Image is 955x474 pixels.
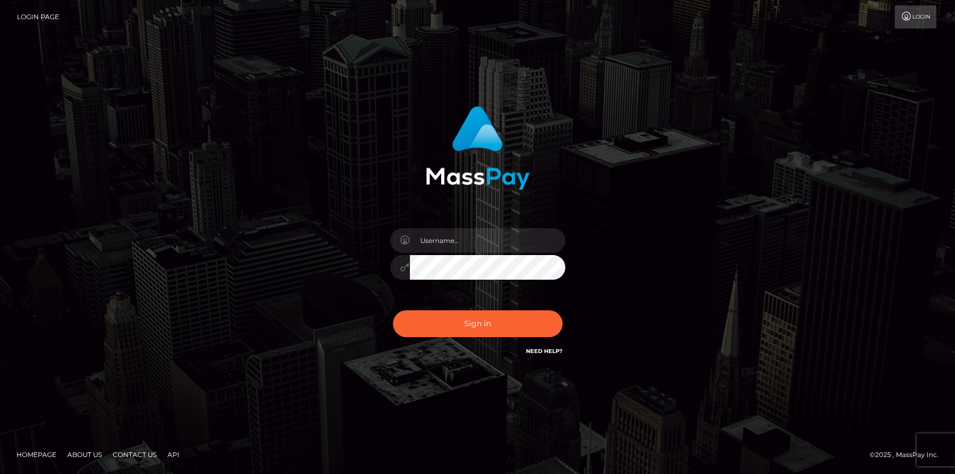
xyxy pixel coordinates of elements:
a: Login [895,5,936,28]
a: About Us [63,446,106,463]
a: Need Help? [526,348,563,355]
a: Contact Us [108,446,161,463]
div: © 2025 , MassPay Inc. [870,449,947,461]
a: Login Page [17,5,59,28]
img: MassPay Login [426,106,530,190]
a: API [163,446,184,463]
a: Homepage [12,446,61,463]
input: Username... [410,228,565,253]
button: Sign in [393,310,563,337]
